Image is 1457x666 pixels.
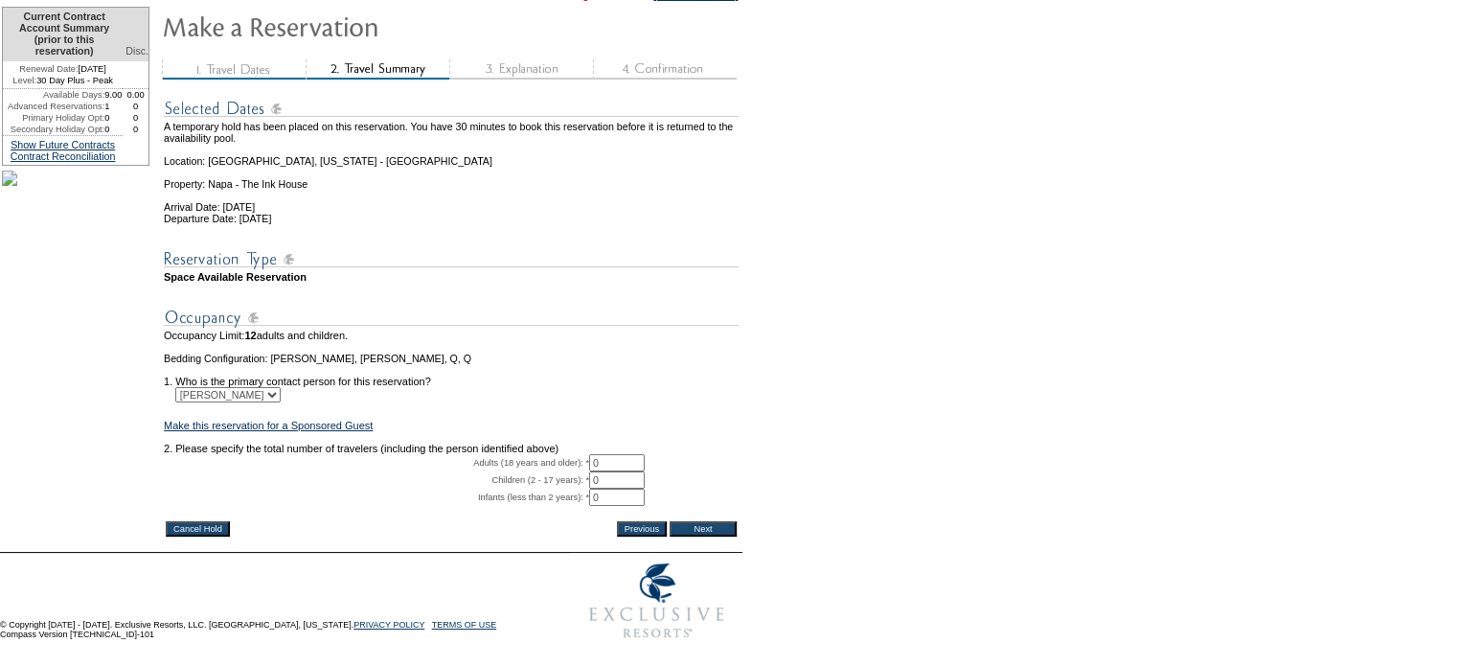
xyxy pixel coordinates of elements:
[244,330,256,341] span: 12
[3,61,123,75] td: [DATE]
[11,139,115,150] a: Show Future Contracts
[164,144,739,167] td: Location: [GEOGRAPHIC_DATA], [US_STATE] - [GEOGRAPHIC_DATA]
[306,59,449,80] img: step2_state2.gif
[164,97,739,121] img: subTtlSelectedDates.gif
[164,213,739,224] td: Departure Date: [DATE]
[11,150,116,162] a: Contract Reconciliation
[3,101,104,112] td: Advanced Reservations:
[104,112,123,124] td: 0
[164,306,739,330] img: subTtlOccupancy.gif
[432,620,497,630] a: TERMS OF USE
[104,89,123,101] td: 9.00
[162,7,545,45] img: Make Reservation
[617,521,667,537] input: Previous
[164,167,739,190] td: Property: Napa - The Ink House
[670,521,737,537] input: Next
[571,553,742,649] img: Exclusive Resorts
[123,124,148,135] td: 0
[125,45,148,57] span: Disc.
[166,521,230,537] input: Cancel Hold
[164,271,739,283] td: Space Available Reservation
[3,8,123,61] td: Current Contract Account Summary (prior to this reservation)
[123,112,148,124] td: 0
[3,124,104,135] td: Secondary Holiday Opt:
[164,190,739,213] td: Arrival Date: [DATE]
[164,489,589,506] td: Infants (less than 2 years): *
[164,247,739,271] img: subTtlResType.gif
[164,364,739,387] td: 1. Who is the primary contact person for this reservation?
[104,124,123,135] td: 0
[123,89,148,101] td: 0.00
[164,420,373,431] a: Make this reservation for a Sponsored Guest
[164,471,589,489] td: Children (2 - 17 years): *
[3,112,104,124] td: Primary Holiday Opt:
[12,75,36,86] span: Level:
[19,63,78,75] span: Renewal Date:
[353,620,424,630] a: PRIVACY POLICY
[164,330,739,341] td: Occupancy Limit: adults and children.
[2,171,17,186] img: Castaway-Boat-16.jpg
[593,59,737,80] img: step4_state1.gif
[164,443,739,454] td: 2. Please specify the total number of travelers (including the person identified above)
[3,89,104,101] td: Available Days:
[164,454,589,471] td: Adults (18 years and older): *
[449,59,593,80] img: step3_state1.gif
[104,101,123,112] td: 1
[164,353,739,364] td: Bedding Configuration: [PERSON_NAME], [PERSON_NAME], Q, Q
[164,121,739,144] td: A temporary hold has been placed on this reservation. You have 30 minutes to book this reservatio...
[162,59,306,80] img: step1_state3.gif
[123,101,148,112] td: 0
[3,75,123,89] td: 30 Day Plus - Peak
